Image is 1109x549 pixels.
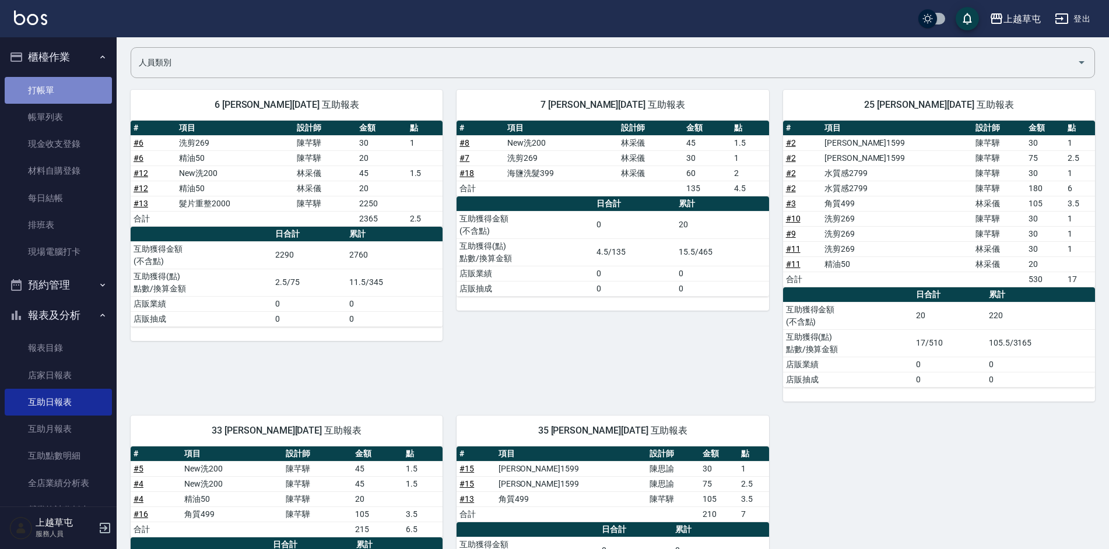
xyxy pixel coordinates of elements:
[5,389,112,416] a: 互助日報表
[457,196,768,297] table: a dense table
[973,121,1026,136] th: 設計師
[1065,241,1095,256] td: 1
[783,287,1095,388] table: a dense table
[181,506,283,522] td: 角質499
[700,461,738,476] td: 30
[786,184,796,193] a: #2
[5,131,112,157] a: 現金收支登錄
[1026,211,1064,226] td: 30
[676,211,769,238] td: 20
[973,256,1026,272] td: 林采儀
[822,166,973,181] td: 水質感2799
[676,281,769,296] td: 0
[676,266,769,281] td: 0
[1026,226,1064,241] td: 30
[913,329,986,357] td: 17/510
[457,181,504,196] td: 合計
[822,135,973,150] td: [PERSON_NAME]1599
[786,138,796,147] a: #2
[5,238,112,265] a: 現場電腦打卡
[459,153,469,163] a: #7
[731,150,769,166] td: 1
[973,166,1026,181] td: 陳芊驊
[496,446,647,462] th: 項目
[1026,256,1064,272] td: 20
[594,211,676,238] td: 0
[786,259,801,269] a: #11
[294,166,356,181] td: 林采儀
[1026,181,1064,196] td: 180
[5,416,112,442] a: 互助月報表
[457,446,768,522] table: a dense table
[1026,241,1064,256] td: 30
[283,506,352,522] td: 陳芊驊
[986,302,1095,329] td: 220
[973,150,1026,166] td: 陳芊驊
[5,362,112,389] a: 店家日報表
[131,296,272,311] td: 店販業績
[136,52,1072,73] input: 人員名稱
[1065,121,1095,136] th: 點
[9,516,33,540] img: Person
[822,150,973,166] td: [PERSON_NAME]1599
[176,121,294,136] th: 項目
[1026,135,1064,150] td: 30
[283,446,352,462] th: 設計師
[457,238,594,266] td: 互助獲得(點) 點數/換算金額
[407,211,443,226] td: 2.5
[1065,181,1095,196] td: 6
[131,241,272,269] td: 互助獲得金額 (不含點)
[403,506,443,522] td: 3.5
[985,7,1045,31] button: 上越草屯
[134,509,148,519] a: #16
[294,150,356,166] td: 陳芊驊
[352,522,403,537] td: 215
[131,269,272,296] td: 互助獲得(點) 點數/換算金額
[738,491,768,506] td: 3.5
[786,244,801,254] a: #11
[457,211,594,238] td: 互助獲得金額 (不含點)
[504,150,617,166] td: 洗剪269
[356,196,406,211] td: 2250
[272,241,346,269] td: 2290
[131,446,181,462] th: #
[457,121,768,196] table: a dense table
[134,138,143,147] a: #6
[1065,226,1095,241] td: 1
[272,227,346,242] th: 日合計
[973,211,1026,226] td: 陳芊驊
[731,121,769,136] th: 點
[181,446,283,462] th: 項目
[134,184,148,193] a: #12
[504,135,617,150] td: New洗200
[131,211,176,226] td: 合計
[145,425,429,437] span: 33 [PERSON_NAME][DATE] 互助報表
[496,491,647,506] td: 角質499
[5,300,112,330] button: 報表及分析
[683,166,731,181] td: 60
[786,168,796,178] a: #2
[618,166,683,181] td: 林采儀
[407,135,443,150] td: 1
[786,214,801,223] a: #10
[5,442,112,469] a: 互助點數明細
[134,153,143,163] a: #6
[403,461,443,476] td: 1.5
[457,266,594,281] td: 店販業績
[459,138,469,147] a: #8
[352,476,403,491] td: 45
[496,461,647,476] td: [PERSON_NAME]1599
[786,153,796,163] a: #2
[783,329,913,357] td: 互助獲得(點) 點數/換算金額
[283,491,352,506] td: 陳芊驊
[1065,166,1095,181] td: 1
[986,357,1095,372] td: 0
[1072,53,1091,72] button: Open
[973,196,1026,211] td: 林采儀
[134,464,143,473] a: #5
[5,270,112,300] button: 預約管理
[683,150,731,166] td: 30
[738,506,768,522] td: 7
[181,476,283,491] td: New洗200
[973,181,1026,196] td: 陳芊驊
